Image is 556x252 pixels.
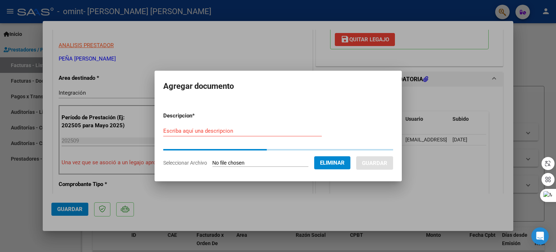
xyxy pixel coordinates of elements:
[320,160,345,166] span: Eliminar
[531,227,549,245] div: Open Intercom Messenger
[163,79,393,93] h2: Agregar documento
[362,160,387,166] span: Guardar
[163,160,207,166] span: Seleccionar Archivo
[163,112,232,120] p: Descripcion
[314,156,350,169] button: Eliminar
[356,156,393,170] button: Guardar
